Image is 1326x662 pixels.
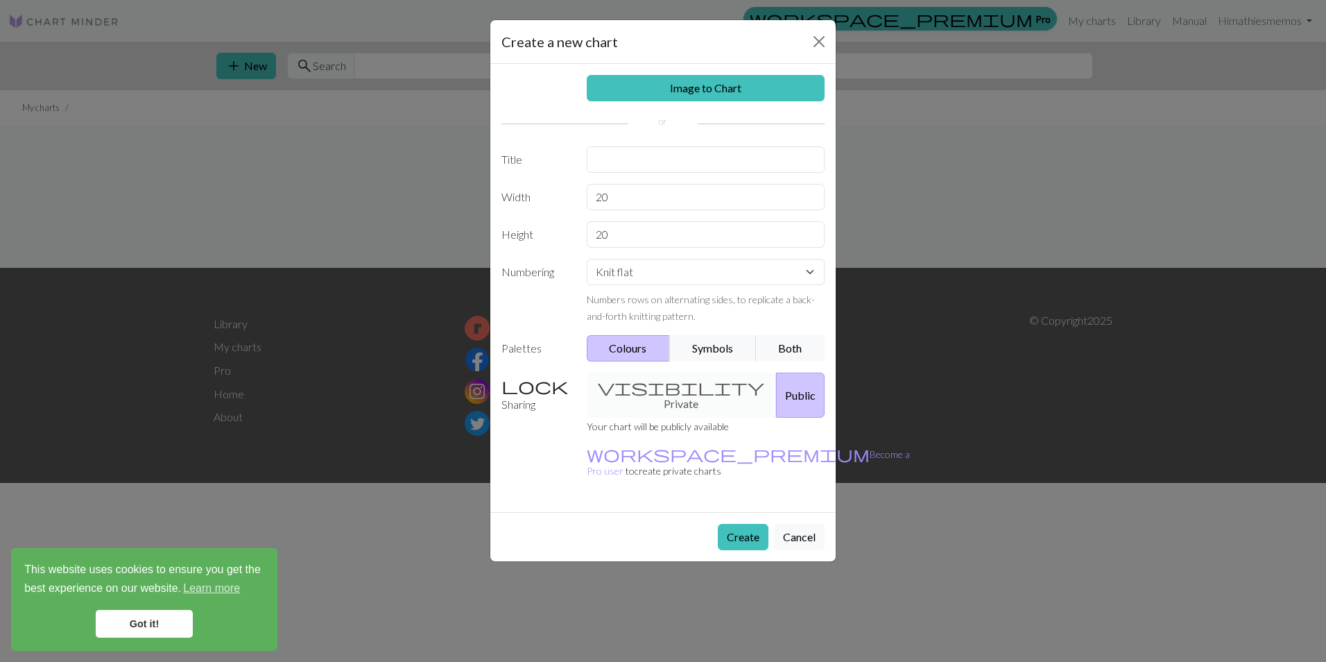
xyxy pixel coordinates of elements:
label: Numbering [493,259,578,324]
small: to create private charts [587,448,910,477]
small: Your chart will be publicly available [587,421,729,432]
div: cookieconsent [11,548,277,651]
label: Title [493,146,578,173]
button: Both [756,335,825,362]
span: workspace_premium [587,444,870,464]
button: Cancel [774,524,825,550]
label: Width [493,184,578,210]
a: dismiss cookie message [96,610,193,638]
small: Numbers rows on alternating sides, to replicate a back-and-forth knitting pattern. [587,294,815,322]
button: Colours [587,335,671,362]
a: Become a Pro user [587,448,910,477]
label: Palettes [493,335,578,362]
span: This website uses cookies to ensure you get the best experience on our website. [24,561,264,599]
h5: Create a new chart [501,31,618,52]
a: Image to Chart [587,75,825,101]
label: Sharing [493,373,578,418]
label: Height [493,221,578,248]
button: Close [808,31,830,53]
button: Symbols [669,335,757,362]
button: Create [718,524,768,550]
a: learn more about cookies [181,578,242,599]
button: Public [776,373,825,418]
